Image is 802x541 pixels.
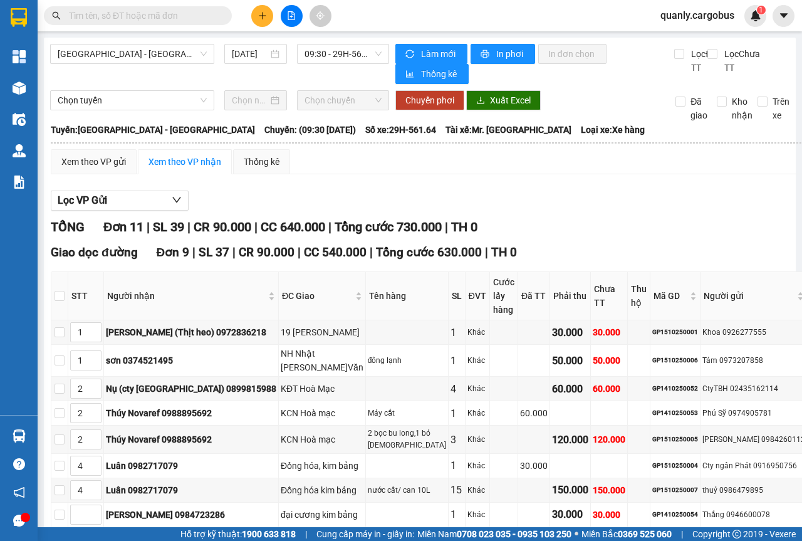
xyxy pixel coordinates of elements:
[199,245,229,260] span: SL 37
[593,508,625,522] div: 30.000
[652,510,698,520] div: GP1410250054
[650,345,700,377] td: GP1510250006
[457,529,571,539] strong: 0708 023 035 - 0935 103 250
[552,432,588,448] div: 120.000
[476,96,485,106] span: download
[618,529,672,539] strong: 0369 525 060
[467,460,487,472] div: Khác
[405,50,416,60] span: sync
[239,245,294,260] span: CR 90.000
[395,64,469,84] button: bar-chartThống kê
[450,381,463,397] div: 4
[467,509,487,521] div: Khác
[61,155,126,169] div: Xem theo VP gửi
[157,245,190,260] span: Đơn 9
[368,407,446,419] div: Máy cắt
[467,485,487,496] div: Khác
[593,483,625,497] div: 150.000
[496,47,525,61] span: In phơi
[552,381,588,397] div: 60.000
[316,527,414,541] span: Cung cấp máy in - giấy in:
[106,508,276,522] div: [PERSON_NAME] 0984723286
[750,10,761,21] img: icon-new-feature
[520,406,548,420] div: 60.000
[106,433,276,446] div: Thúy Novaref 0988895692
[106,459,276,473] div: Luân 0982717079
[552,353,588,369] div: 50.000
[518,272,550,320] th: Đã TT
[759,6,763,14] span: 1
[652,485,698,495] div: GP1510250007
[491,245,517,260] span: TH 0
[593,325,625,339] div: 30.000
[51,125,255,135] b: Tuyến: [GEOGRAPHIC_DATA] - [GEOGRAPHIC_DATA]
[281,459,363,473] div: Đồng hóa, kim bảng
[449,272,466,320] th: SL
[368,485,446,496] div: nước cất/ can 10L
[581,527,672,541] span: Miền Bắc
[650,503,700,527] td: GP1410250054
[281,433,363,446] div: KCN Hoà mạc
[450,325,463,340] div: 1
[365,123,436,137] span: Số xe: 29H-561.64
[471,44,535,64] button: printerIn phơi
[51,191,189,211] button: Lọc VP Gửi
[232,93,268,107] input: Chọn ngày
[107,289,266,303] span: Người nhận
[650,320,700,345] td: GP1510250001
[368,428,446,451] div: 2 bọc bu long,1 bó [DEMOGRAPHIC_DATA]
[13,515,25,527] span: message
[11,8,27,27] img: logo-vxr
[593,433,625,446] div: 120.000
[652,408,698,418] div: GP1410250053
[103,219,143,234] span: Đơn 11
[520,459,548,473] div: 30.000
[51,219,85,234] span: TỔNG
[58,45,207,63] span: Hà Nội - Phủ Lý
[395,90,464,110] button: Chuyển phơi
[485,245,488,260] span: |
[685,95,712,122] span: Đã giao
[552,507,588,522] div: 30.000
[650,8,744,23] span: quanly.cargobus
[417,527,571,541] span: Miền Nam
[732,530,741,538] span: copyright
[264,123,356,137] span: Chuyến: (09:30 [DATE])
[450,432,463,448] div: 3
[106,354,276,367] div: sơn 0374521495
[305,91,381,110] span: Chọn chuyến
[757,6,766,14] sup: 1
[490,93,531,107] span: Xuất Excel
[538,44,607,64] button: In đơn chọn
[281,508,363,522] div: đại cương kim bảng
[366,272,449,320] th: Tên hàng
[370,245,373,260] span: |
[467,355,487,367] div: Khác
[450,353,463,369] div: 1
[421,47,457,61] span: Làm mới
[652,327,698,337] div: GP1510250001
[778,10,789,21] span: caret-down
[376,245,482,260] span: Tổng cước 630.000
[148,155,221,169] div: Xem theo VP nhận
[106,325,276,339] div: [PERSON_NAME] (Thịt heo) 0972836218
[51,245,138,260] span: Giao dọc đường
[368,355,446,367] div: đông lạnh
[232,245,236,260] span: |
[172,195,182,205] span: down
[242,529,296,539] strong: 1900 633 818
[481,50,491,60] span: printer
[650,401,700,426] td: GP1410250053
[727,95,758,122] span: Kho nhận
[58,192,107,208] span: Lọc VP Gửi
[147,219,150,234] span: |
[13,176,26,189] img: solution-icon
[281,406,363,420] div: KCN Hoà mạc
[13,113,26,126] img: warehouse-icon
[305,527,307,541] span: |
[466,90,541,110] button: downloadXuất Excel
[232,47,268,61] input: 15/10/2025
[652,384,698,394] div: GP1410250052
[450,458,463,473] div: 1
[13,429,26,443] img: warehouse-icon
